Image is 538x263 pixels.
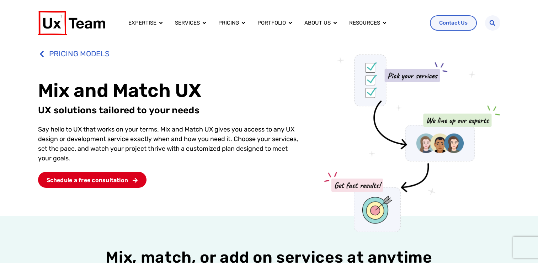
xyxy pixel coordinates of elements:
a: Contact Us [430,15,477,31]
a: PRICING MODELS [38,46,302,62]
a: About us [304,19,331,27]
a: Schedule a free consultation [38,172,147,188]
div: Menu Toggle [123,16,424,30]
p: UX solutions tailored to your needs [38,105,302,117]
img: Step 1: Pick your services. Step 2: We line up our experts. Step 3: Get fast results! [324,55,500,232]
a: Portfolio [257,19,286,27]
p: Say hello to UX that works on your terms. Mix and Match UX gives you access to any UX design or d... [38,125,302,163]
div: Search [485,15,500,31]
a: Resources [349,19,380,27]
a: Services [175,19,200,27]
a: Pricing [218,19,239,27]
h1: Mix and Match UX [38,79,302,102]
nav: Menu [123,16,424,30]
span: PRICING MODELS [47,46,110,62]
span: Schedule a free consultation [47,177,128,183]
span: Contact Us [439,20,468,26]
img: UX Team Logo [38,11,105,35]
a: Expertise [128,19,156,27]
